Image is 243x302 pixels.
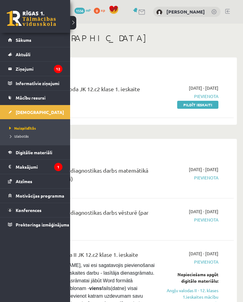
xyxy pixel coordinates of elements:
[8,145,62,159] a: Digitālie materiāli
[16,37,31,43] span: Sākums
[8,218,62,232] a: Proktoringa izmēģinājums
[54,65,62,73] i: 12
[101,8,105,13] span: xp
[165,217,218,223] span: Pievienota
[16,109,64,115] span: [DEMOGRAPHIC_DATA]
[8,125,64,131] a: Neizpildītās
[74,8,91,13] a: 1556 mP
[166,9,205,15] a: [PERSON_NAME]
[74,8,85,14] span: 1556
[16,150,52,155] span: Digitālie materiāli
[16,207,42,213] span: Konferences
[16,178,32,184] span: Atzīmes
[16,62,62,76] legend: Ziņojumi
[7,11,56,26] a: Rīgas 1. Tālmācības vidusskola
[8,160,62,174] a: Maksājumi1
[8,91,62,105] a: Mācību resursi
[8,133,64,139] a: Izlabotās
[94,8,108,13] a: 0 xp
[189,250,218,257] span: [DATE] - [DATE]
[165,259,218,265] span: Pievienota
[189,208,218,215] span: [DATE] - [DATE]
[8,47,62,61] a: Aktuāli
[16,160,62,174] legend: Maksājumi
[8,203,62,217] a: Konferences
[16,52,30,57] span: Aktuāli
[89,286,102,291] strong: viens
[86,8,91,13] span: mP
[40,208,156,228] div: 12.c2 klases diagnostikas darbs vēsturē (par 10. klasi)
[165,175,218,181] span: Pievienota
[16,95,46,100] span: Mācību resursi
[8,174,62,188] a: Atzīmes
[8,105,62,119] a: [DEMOGRAPHIC_DATA]
[189,85,218,91] span: [DATE] - [DATE]
[40,166,156,186] div: 12.c2 klases diagnostikas darbs matemātikā (par 11. klasi)
[40,85,156,96] div: Latviešu valoda JK 12.c2 klase 1. ieskaite
[8,126,36,131] span: Neizpildītās
[8,76,62,90] a: Informatīvie ziņojumi
[177,101,218,109] a: Pildīt ieskaiti
[16,222,69,227] span: Proktoringa izmēģinājums
[54,163,62,171] i: 1
[165,271,218,284] div: Nepieciešams apgūt digitālo materiālu:
[8,134,29,139] span: Izlabotās
[40,250,156,262] div: Angļu valoda II JK 12.c2 klase 1. ieskaite
[31,33,237,43] h1: [DEMOGRAPHIC_DATA]
[16,76,62,90] legend: Informatīvie ziņojumi
[16,193,64,198] span: Motivācijas programma
[8,189,62,203] a: Motivācijas programma
[189,166,218,173] span: [DATE] - [DATE]
[8,33,62,47] a: Sākums
[165,93,218,100] span: Pievienota
[156,9,162,15] img: Poļina Petrika
[8,62,62,76] a: Ziņojumi12
[94,8,100,14] span: 0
